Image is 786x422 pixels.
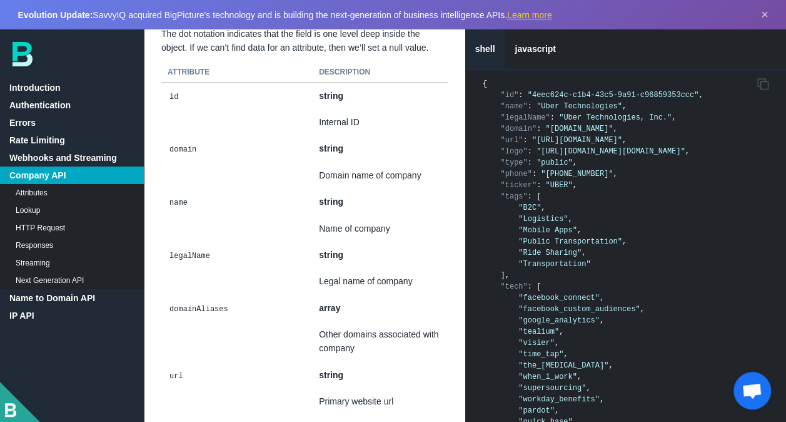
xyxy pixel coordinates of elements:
[685,147,690,156] span: ,
[500,192,527,201] span: "tags"
[319,303,340,313] strong: array
[545,181,572,190] span: "UBER"
[500,136,523,145] span: "url"
[518,406,555,415] span: "pardot"
[555,406,559,415] span: ,
[313,162,447,188] td: Domain name of company
[518,260,590,269] span: "Transportation"
[18,10,93,20] strong: Evolution Update:
[528,91,699,100] span: "4eec624c-c1b4-43c5-9a91-c96859353ccc"
[577,373,582,381] span: ,
[698,91,703,100] span: ,
[761,8,768,22] button: Dismiss announcement
[18,10,552,20] span: SavvyIQ acquired BigPicture's technology and is building the next-generation of business intellig...
[537,147,685,156] span: "[URL][DOMAIN_NAME][DOMAIN_NAME]"
[518,91,523,100] span: :
[13,42,33,66] img: bp-logo-B-teal.svg
[518,294,600,302] span: "facebook_connect"
[537,282,541,291] span: [
[613,170,617,178] span: ,
[168,143,198,156] code: domain
[518,215,568,224] span: "Logistics"
[559,327,563,336] span: ,
[582,249,586,257] span: ,
[161,63,313,82] th: Attribute
[622,102,627,111] span: ,
[537,125,541,133] span: :
[507,10,552,20] a: Learn more
[541,203,545,212] span: ,
[640,305,645,314] span: ,
[144,27,465,55] p: The dot notation indicates that the field is one level deep inside the object. If we can’t find d...
[518,373,577,381] span: "when_i_work"
[313,109,447,135] td: Internal ID
[518,361,608,370] span: "the_[MEDICAL_DATA]"
[528,158,532,167] span: :
[518,384,586,393] span: "supersourcing"
[5,403,16,417] img: BigPicture-logo-whitev2.png
[733,372,771,409] div: Open chat
[555,339,559,347] span: ,
[500,125,537,133] span: "domain"
[500,170,532,178] span: "phone"
[518,350,563,359] span: "time_tap"
[518,226,577,235] span: "Mobile Apps"
[500,91,518,100] span: "id"
[518,249,582,257] span: "Ride Sharing"
[465,29,505,68] a: shell
[586,384,590,393] span: ,
[168,197,189,209] code: name
[505,29,565,68] a: javascript
[518,395,600,404] span: "workday_benefits"
[500,158,527,167] span: "type"
[537,192,541,201] span: [
[532,170,537,178] span: :
[573,181,577,190] span: ,
[600,316,604,325] span: ,
[168,250,212,262] code: legalName
[500,113,550,122] span: "legalName"
[541,170,613,178] span: "[PHONE_NUMBER]"
[559,113,672,122] span: "Uber Technologies, Inc."
[319,370,343,380] strong: string
[313,268,447,294] td: Legal name of company
[672,113,676,122] span: ,
[545,125,613,133] span: "[DOMAIN_NAME]"
[518,327,559,336] span: "tealium"
[319,197,343,207] strong: string
[518,305,640,314] span: "facebook_custom_audiences"
[500,181,537,190] span: "ticker"
[168,91,180,103] code: id
[518,203,541,212] span: "B2C"
[622,237,627,246] span: ,
[528,102,532,111] span: :
[500,282,527,291] span: "tech"
[568,215,572,224] span: ,
[622,136,627,145] span: ,
[500,271,509,280] span: ],
[518,316,600,325] span: "google_analytics"
[313,215,447,242] td: Name of company
[528,147,532,156] span: :
[532,136,622,145] span: "[URL][DOMAIN_NAME]"
[313,63,447,82] th: Description
[518,237,622,246] span: "Public Transportation"
[319,91,343,101] strong: string
[313,321,447,362] td: Other domains associated with company
[613,125,617,133] span: ,
[573,158,577,167] span: ,
[500,102,527,111] span: "name"
[528,192,532,201] span: :
[313,388,447,414] td: Primary website url
[518,339,555,347] span: "visier"
[528,282,532,291] span: :
[600,395,604,404] span: ,
[168,303,230,316] code: domainAliases
[600,294,604,302] span: ,
[608,361,613,370] span: ,
[319,250,343,260] strong: string
[550,113,555,122] span: :
[577,226,582,235] span: ,
[563,350,568,359] span: ,
[500,147,527,156] span: "logo"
